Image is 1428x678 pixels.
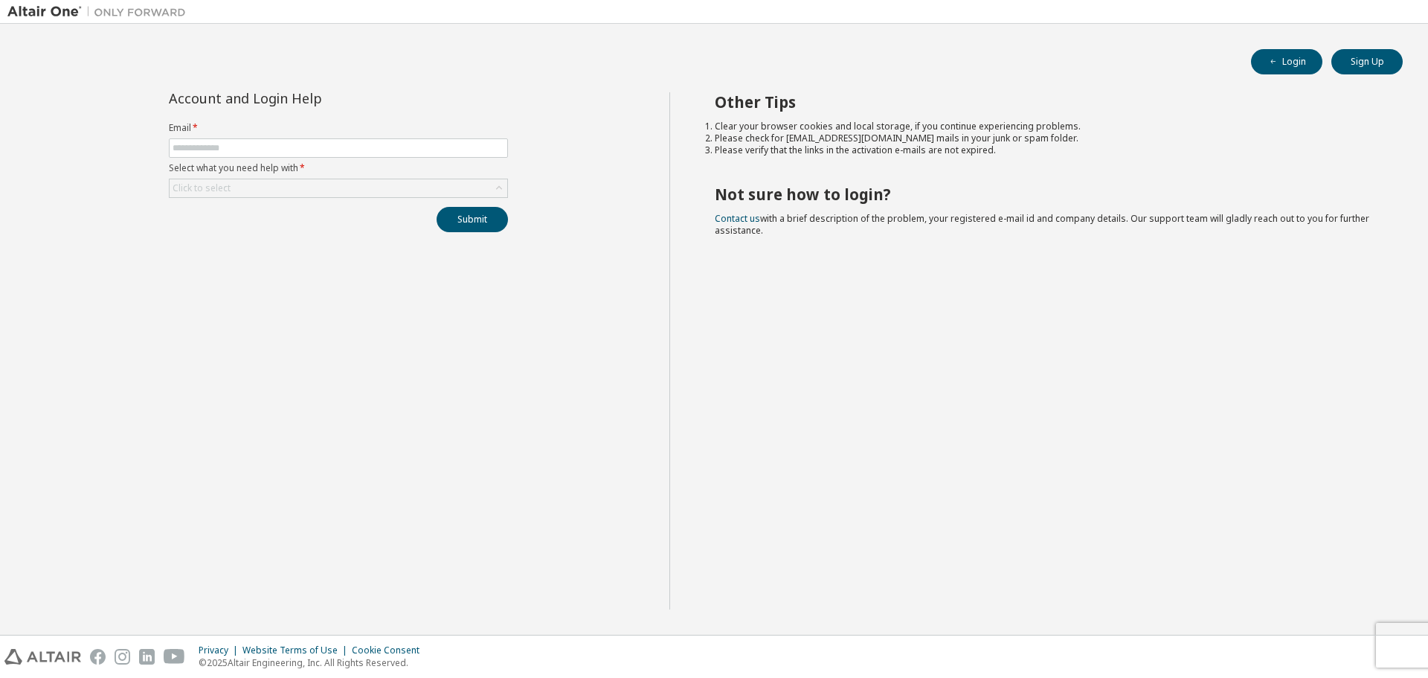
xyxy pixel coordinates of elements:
img: youtube.svg [164,649,185,665]
li: Please check for [EMAIL_ADDRESS][DOMAIN_NAME] mails in your junk or spam folder. [715,132,1377,144]
img: facebook.svg [90,649,106,665]
button: Sign Up [1331,49,1403,74]
div: Click to select [170,179,507,197]
img: instagram.svg [115,649,130,665]
div: Account and Login Help [169,92,440,104]
img: Altair One [7,4,193,19]
span: with a brief description of the problem, your registered e-mail id and company details. Our suppo... [715,212,1369,237]
label: Select what you need help with [169,162,508,174]
div: Privacy [199,645,242,656]
a: Contact us [715,212,760,225]
div: Cookie Consent [352,645,428,656]
div: Click to select [173,182,231,194]
button: Submit [437,207,508,232]
h2: Other Tips [715,92,1377,112]
label: Email [169,122,508,134]
li: Please verify that the links in the activation e-mails are not expired. [715,144,1377,156]
h2: Not sure how to login? [715,185,1377,204]
button: Login [1251,49,1322,74]
div: Website Terms of Use [242,645,352,656]
li: Clear your browser cookies and local storage, if you continue experiencing problems. [715,121,1377,132]
img: linkedin.svg [139,649,155,665]
img: altair_logo.svg [4,649,81,665]
p: © 2025 Altair Engineering, Inc. All Rights Reserved. [199,656,428,669]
